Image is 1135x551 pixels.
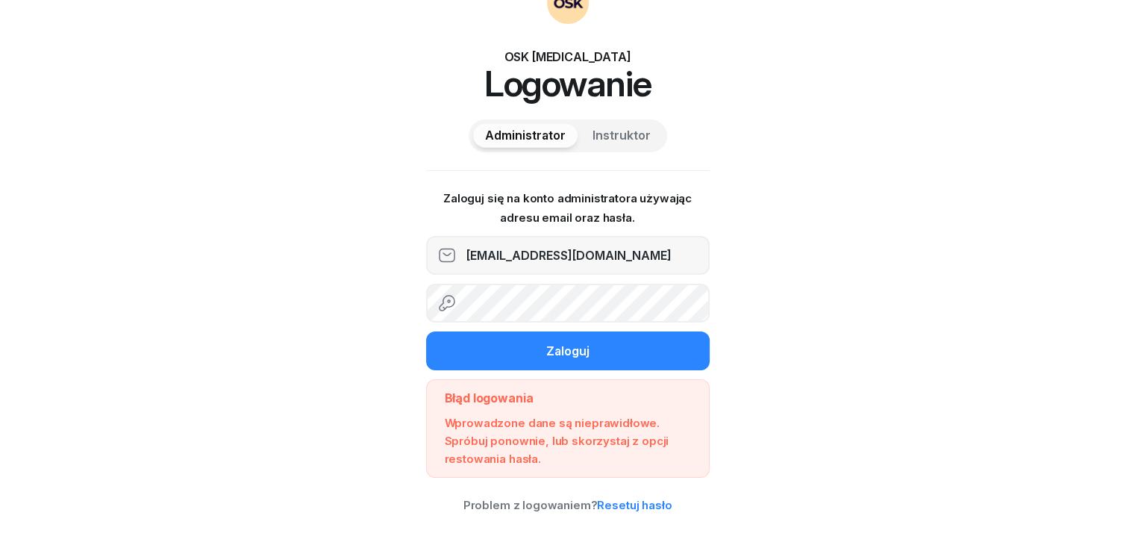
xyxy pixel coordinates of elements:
[426,48,710,66] div: OSK [MEDICAL_DATA]
[426,496,710,515] div: Problem z logowaniem?
[485,126,566,146] span: Administrator
[426,331,710,370] button: Zaloguj
[426,66,710,102] h1: Logowanie
[546,342,590,361] div: Zaloguj
[445,389,691,408] h3: Błąd logowania
[597,498,672,512] a: Resetuj hasło
[445,416,669,466] span: Wprowadzone dane są nieprawidłowe. Spróbuj ponownie, lub skorzystaj z opcji restowania hasła.
[581,124,663,148] button: Instruktor
[426,236,710,275] input: Adres email
[592,126,651,146] span: Instruktor
[473,124,578,148] button: Administrator
[426,189,710,227] p: Zaloguj się na konto administratora używając adresu email oraz hasła.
